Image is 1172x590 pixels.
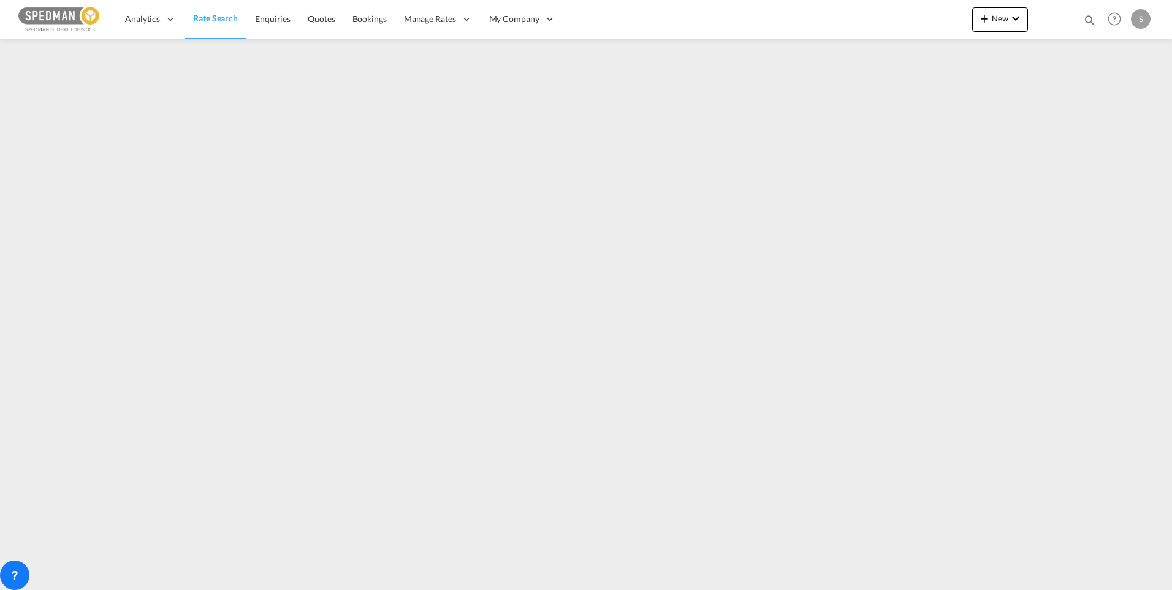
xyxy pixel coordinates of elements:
[1104,9,1131,31] div: Help
[1083,13,1097,27] md-icon: icon-magnify
[977,11,992,26] md-icon: icon-plus 400-fg
[308,13,335,24] span: Quotes
[972,7,1028,32] button: icon-plus 400-fgNewicon-chevron-down
[125,13,160,25] span: Analytics
[1083,13,1097,32] div: icon-magnify
[1131,9,1151,29] div: S
[977,13,1023,23] span: New
[1008,11,1023,26] md-icon: icon-chevron-down
[18,6,101,33] img: c12ca350ff1b11efb6b291369744d907.png
[193,13,238,23] span: Rate Search
[489,13,539,25] span: My Company
[255,13,291,24] span: Enquiries
[352,13,387,24] span: Bookings
[1104,9,1125,29] span: Help
[404,13,456,25] span: Manage Rates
